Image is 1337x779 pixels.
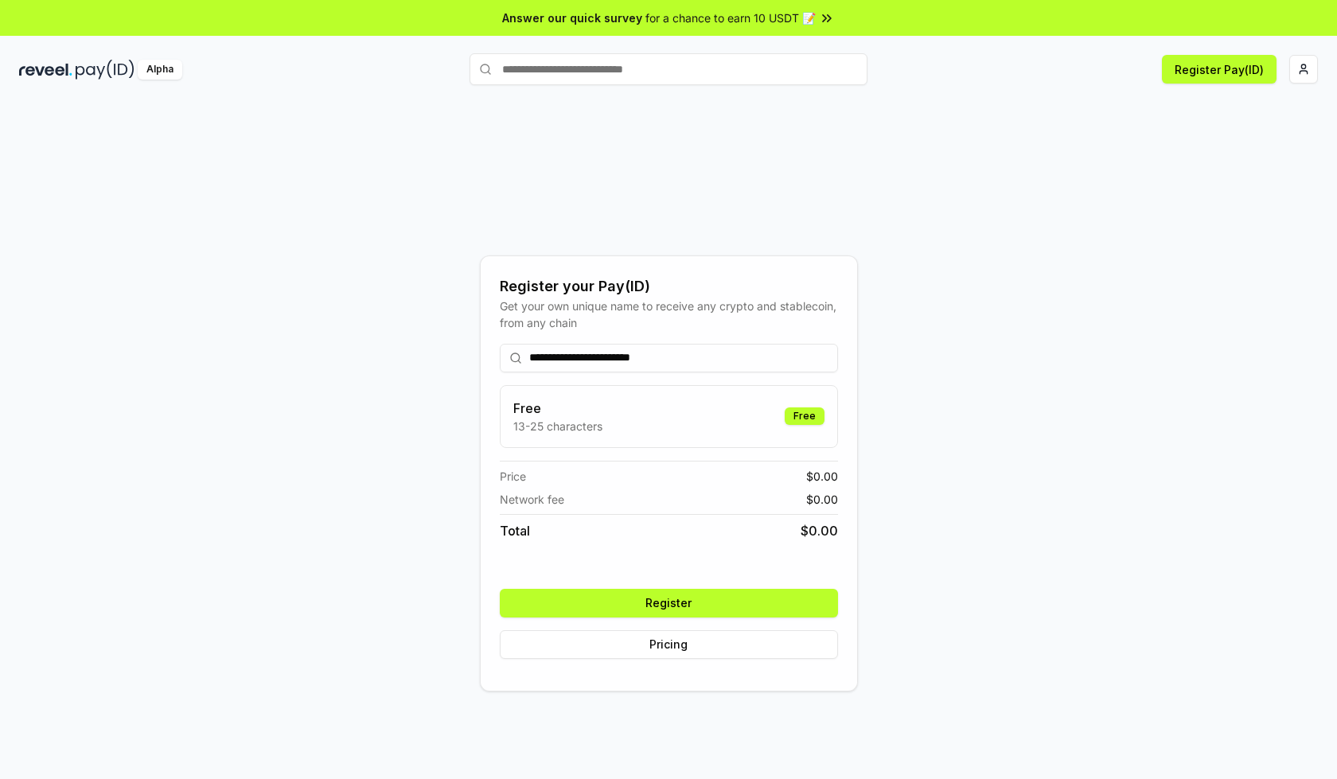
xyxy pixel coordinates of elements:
p: 13-25 characters [513,418,602,434]
span: $ 0.00 [806,468,838,485]
span: $ 0.00 [801,521,838,540]
button: Register Pay(ID) [1162,55,1277,84]
span: for a chance to earn 10 USDT 📝 [645,10,816,26]
div: Get your own unique name to receive any crypto and stablecoin, from any chain [500,298,838,331]
button: Register [500,589,838,617]
h3: Free [513,399,602,418]
span: Network fee [500,491,564,508]
span: $ 0.00 [806,491,838,508]
button: Pricing [500,630,838,659]
div: Alpha [138,60,182,80]
img: pay_id [76,60,134,80]
span: Answer our quick survey [502,10,642,26]
span: Total [500,521,530,540]
div: Free [785,407,824,425]
img: reveel_dark [19,60,72,80]
div: Register your Pay(ID) [500,275,838,298]
span: Price [500,468,526,485]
